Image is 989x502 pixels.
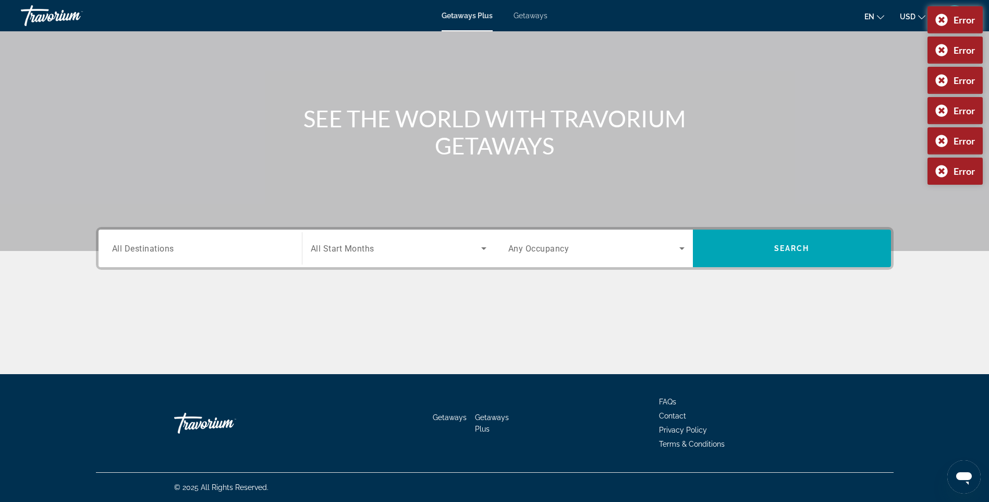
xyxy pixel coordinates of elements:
[954,44,975,56] div: Error
[900,9,925,24] button: Change currency
[659,398,676,406] a: FAQs
[954,165,975,177] div: Error
[659,412,686,420] a: Contact
[659,440,725,448] a: Terms & Conditions
[659,426,707,434] a: Privacy Policy
[954,75,975,86] div: Error
[299,105,690,159] h1: SEE THE WORLD WITH TRAVORIUM GETAWAYS
[112,243,174,253] span: All Destinations
[99,230,891,267] div: Search widget
[693,230,891,267] button: Search
[514,11,547,20] a: Getaways
[954,14,975,26] div: Error
[954,105,975,116] div: Error
[442,11,493,20] a: Getaways Plus
[864,9,884,24] button: Change language
[508,244,569,254] span: Any Occupancy
[311,244,374,254] span: All Start Months
[21,2,125,29] a: Travorium
[900,13,915,21] span: USD
[174,483,268,492] span: © 2025 All Rights Reserved.
[112,243,288,255] input: Select destination
[774,244,810,253] span: Search
[174,408,278,439] a: Go Home
[947,460,981,494] iframe: Button to launch messaging window
[941,5,968,27] button: User Menu
[954,135,975,147] div: Error
[475,413,509,433] a: Getaways Plus
[864,13,874,21] span: en
[433,413,467,422] a: Getaways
